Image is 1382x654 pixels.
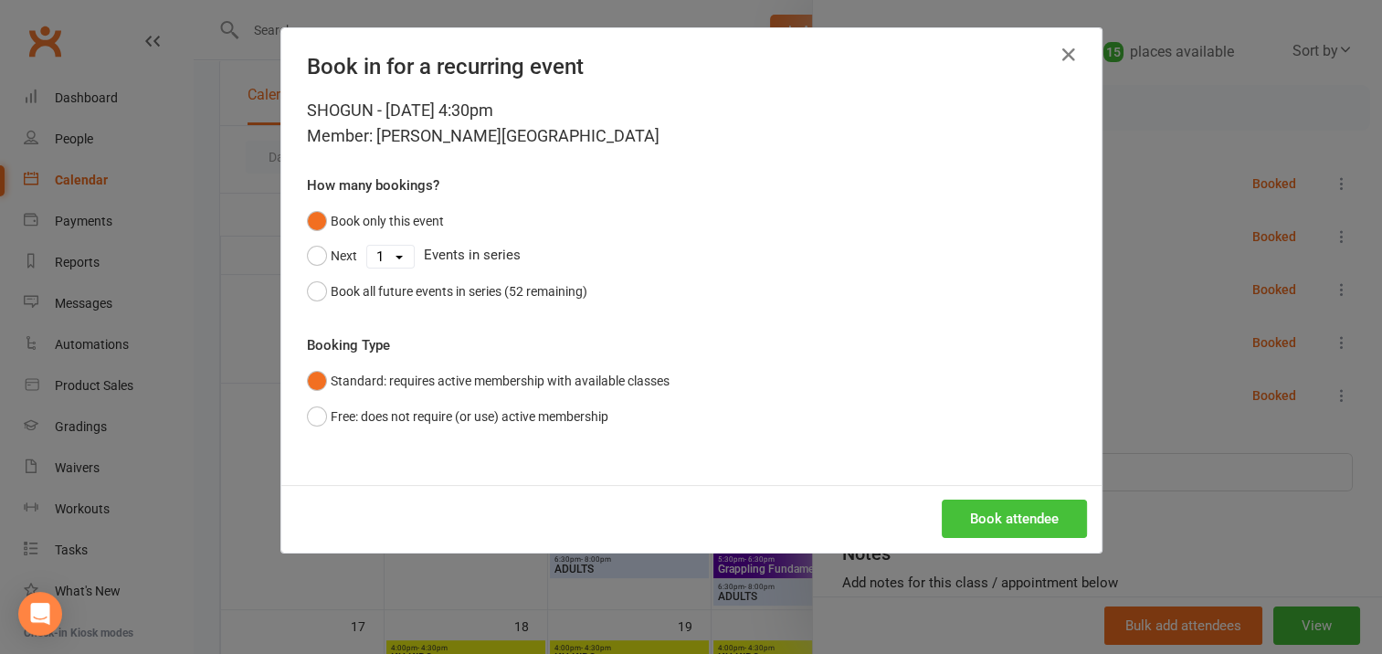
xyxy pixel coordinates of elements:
[307,364,670,398] button: Standard: requires active membership with available classes
[307,238,357,273] button: Next
[331,281,587,301] div: Book all future events in series (52 remaining)
[18,592,62,636] div: Open Intercom Messenger
[307,204,444,238] button: Book only this event
[307,399,608,434] button: Free: does not require (or use) active membership
[307,98,1076,149] div: SHOGUN - [DATE] 4:30pm Member: [PERSON_NAME][GEOGRAPHIC_DATA]
[307,274,587,309] button: Book all future events in series (52 remaining)
[307,238,1076,273] div: Events in series
[942,500,1087,538] button: Book attendee
[307,174,439,196] label: How many bookings?
[307,54,1076,79] h4: Book in for a recurring event
[307,334,390,356] label: Booking Type
[1054,40,1083,69] button: Close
